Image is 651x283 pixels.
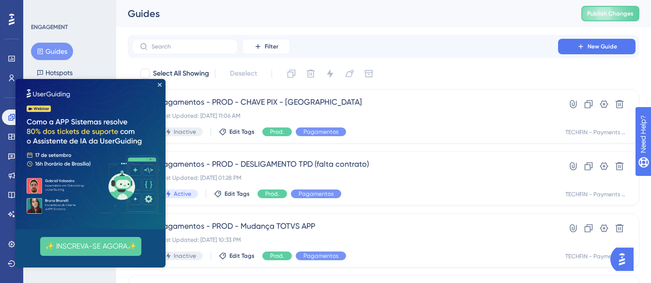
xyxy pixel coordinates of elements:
div: Close Preview [142,4,146,8]
span: Edit Tags [229,252,255,260]
button: Filter [242,39,290,54]
span: Pagamentos - PROD - CHAVE PIX - [GEOGRAPHIC_DATA] [159,96,530,108]
span: Filter [265,43,278,50]
span: Edit Tags [225,190,250,198]
span: Select All Showing [153,68,209,79]
button: ✨ INSCREVA-SE AGORA✨ [25,158,126,177]
input: Search [151,43,230,50]
div: TECHFIN - Payments - Prod [565,190,627,198]
div: TECHFIN - Payments - Prod [565,252,627,260]
button: Edit Tags [214,190,250,198]
div: TECHFIN - Payments - Prod [565,128,627,136]
span: Pagamentos [299,190,333,198]
span: Pagamentos [303,128,338,136]
div: ENGAGEMENT [31,23,68,31]
span: Prod. [265,190,279,198]
span: Publish Changes [587,10,634,17]
span: Pagamentos - PROD - Mudança TOTVS APP [159,220,530,232]
span: Prod. [270,128,284,136]
button: Hotspots [31,64,78,81]
span: Pagamentos [303,252,338,260]
span: Need Help? [23,2,61,14]
button: New Guide [558,39,636,54]
span: Deselect [230,68,257,79]
button: Guides [31,43,73,60]
button: Edit Tags [219,252,255,260]
div: Last Updated: [DATE] 11:06 AM [159,112,530,120]
div: Guides [128,7,557,20]
span: Inactive [174,128,196,136]
span: Edit Tags [229,128,255,136]
iframe: UserGuiding AI Assistant Launcher [610,245,639,274]
span: Pagamentos - PROD - DESLIGAMENTO TPD (falta contrato) [159,158,530,170]
span: Inactive [174,252,196,260]
button: Publish Changes [581,6,639,21]
div: Last Updated: [DATE] 10:33 PM [159,236,530,244]
span: Prod. [270,252,284,260]
button: Deselect [221,65,266,82]
div: Last Updated: [DATE] 01:28 PM [159,174,530,182]
span: New Guide [588,43,617,50]
span: Active [174,190,191,198]
button: Edit Tags [219,128,255,136]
